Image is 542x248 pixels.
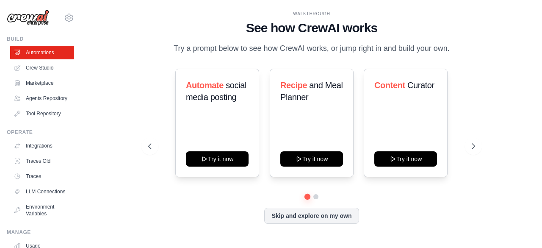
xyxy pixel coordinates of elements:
[374,81,405,90] span: Content
[280,81,343,102] span: and Meal Planner
[10,185,74,198] a: LLM Connections
[10,200,74,220] a: Environment Variables
[10,139,74,153] a: Integrations
[10,46,74,59] a: Automations
[407,81,434,90] span: Curator
[280,151,343,167] button: Try it now
[169,42,454,55] p: Try a prompt below to see how CrewAI works, or jump right in and build your own.
[10,154,74,168] a: Traces Old
[186,151,249,167] button: Try it now
[264,208,359,224] button: Skip and explore on my own
[186,81,246,102] span: social media posting
[7,129,74,136] div: Operate
[7,10,49,26] img: Logo
[10,61,74,75] a: Crew Studio
[186,81,224,90] span: Automate
[148,20,475,36] h1: See how CrewAI works
[7,229,74,236] div: Manage
[280,81,307,90] span: Recipe
[374,151,437,167] button: Try it now
[148,11,475,17] div: WALKTHROUGH
[10,107,74,120] a: Tool Repository
[7,36,74,42] div: Build
[10,170,74,183] a: Traces
[10,92,74,105] a: Agents Repository
[10,76,74,90] a: Marketplace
